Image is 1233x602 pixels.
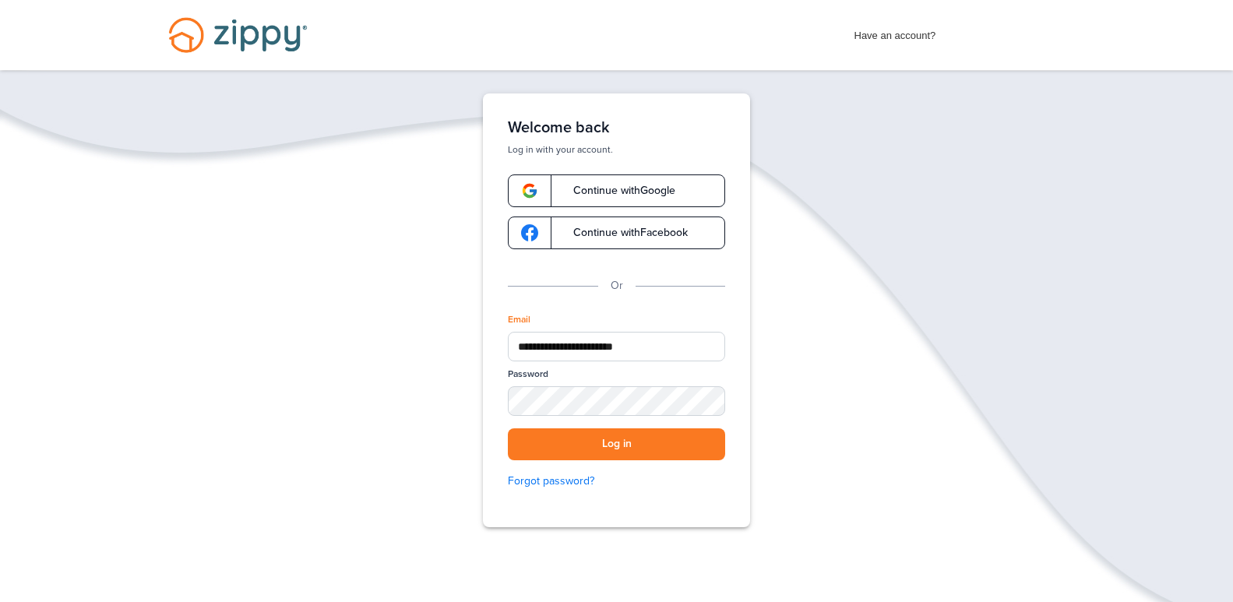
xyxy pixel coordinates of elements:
[508,217,725,249] a: google-logoContinue withFacebook
[508,174,725,207] a: google-logoContinue withGoogle
[558,185,675,196] span: Continue with Google
[521,182,538,199] img: google-logo
[508,313,530,326] label: Email
[854,19,936,44] span: Have an account?
[558,227,688,238] span: Continue with Facebook
[508,428,725,460] button: Log in
[508,386,725,416] input: Password
[508,473,725,490] a: Forgot password?
[521,224,538,241] img: google-logo
[508,332,725,361] input: Email
[508,143,725,156] p: Log in with your account.
[611,277,623,294] p: Or
[508,118,725,137] h1: Welcome back
[508,368,548,381] label: Password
